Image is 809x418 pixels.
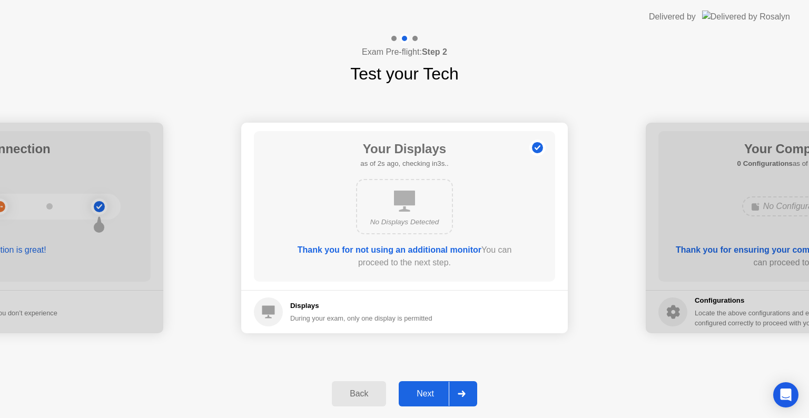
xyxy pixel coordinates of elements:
h5: as of 2s ago, checking in3s.. [360,158,448,169]
div: Next [402,389,449,399]
div: Back [335,389,383,399]
div: Delivered by [649,11,696,23]
button: Back [332,381,386,406]
b: Thank you for not using an additional monitor [298,245,481,254]
div: No Displays Detected [366,217,443,227]
h1: Test your Tech [350,61,459,86]
div: Open Intercom Messenger [773,382,798,407]
h5: Displays [290,301,432,311]
h1: Your Displays [360,140,448,158]
img: Delivered by Rosalyn [702,11,790,23]
div: You can proceed to the next step. [284,244,525,269]
button: Next [399,381,477,406]
div: During your exam, only one display is permitted [290,313,432,323]
h4: Exam Pre-flight: [362,46,447,58]
b: Step 2 [422,47,447,56]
